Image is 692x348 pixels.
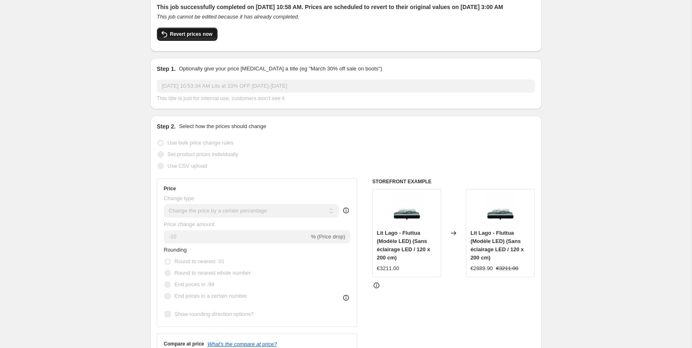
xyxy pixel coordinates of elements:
h2: Step 2. [157,122,176,131]
span: Change type [164,195,194,201]
span: Lit Lago - Fluttua (Modèle LED) (Sans éclairage LED / 120 x 200 cm) [470,230,524,261]
span: Set product prices individually [168,151,238,157]
i: This job cannot be edited because it has already completed. [157,14,299,20]
span: Round to nearest whole number [175,270,251,276]
h2: Step 1. [157,65,176,73]
button: What's the compare at price? [208,341,277,347]
input: -15 [164,230,309,243]
h6: STOREFRONT EXAMPLE [372,178,535,185]
span: Round to nearest .01 [175,258,224,264]
span: Revert prices now [170,31,213,37]
span: Lit Lago - Fluttua (Modèle LED) (Sans éclairage LED / 120 x 200 cm) [377,230,430,261]
img: 15288_80x.jpg [390,194,423,227]
h2: This job successfully completed on [DATE] 10:58 AM. Prices are scheduled to revert to their origi... [157,3,535,11]
strike: €3211.00 [496,264,518,273]
span: % (Price drop) [311,234,345,240]
div: help [342,206,350,215]
span: This title is just for internal use, customers won't see it [157,95,285,101]
span: Use CSV upload [168,163,207,169]
div: €3211.00 [377,264,399,273]
input: 30% off holiday sale [157,79,535,93]
span: Rounding [164,247,187,253]
span: End prices in .99 [175,281,215,287]
button: Revert prices now [157,28,217,41]
p: Optionally give your price [MEDICAL_DATA] a title (eg "March 30% off sale on boots") [179,65,382,73]
span: Use bulk price change rules [168,140,234,146]
img: 15288_80x.jpg [484,194,517,227]
p: Select how the prices should change [179,122,266,131]
div: €2889.90 [470,264,493,273]
h3: Compare at price [164,341,204,347]
span: Price change amount [164,221,215,227]
span: Show rounding direction options? [175,311,254,317]
span: End prices in a certain number [175,293,247,299]
h3: Price [164,185,176,192]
